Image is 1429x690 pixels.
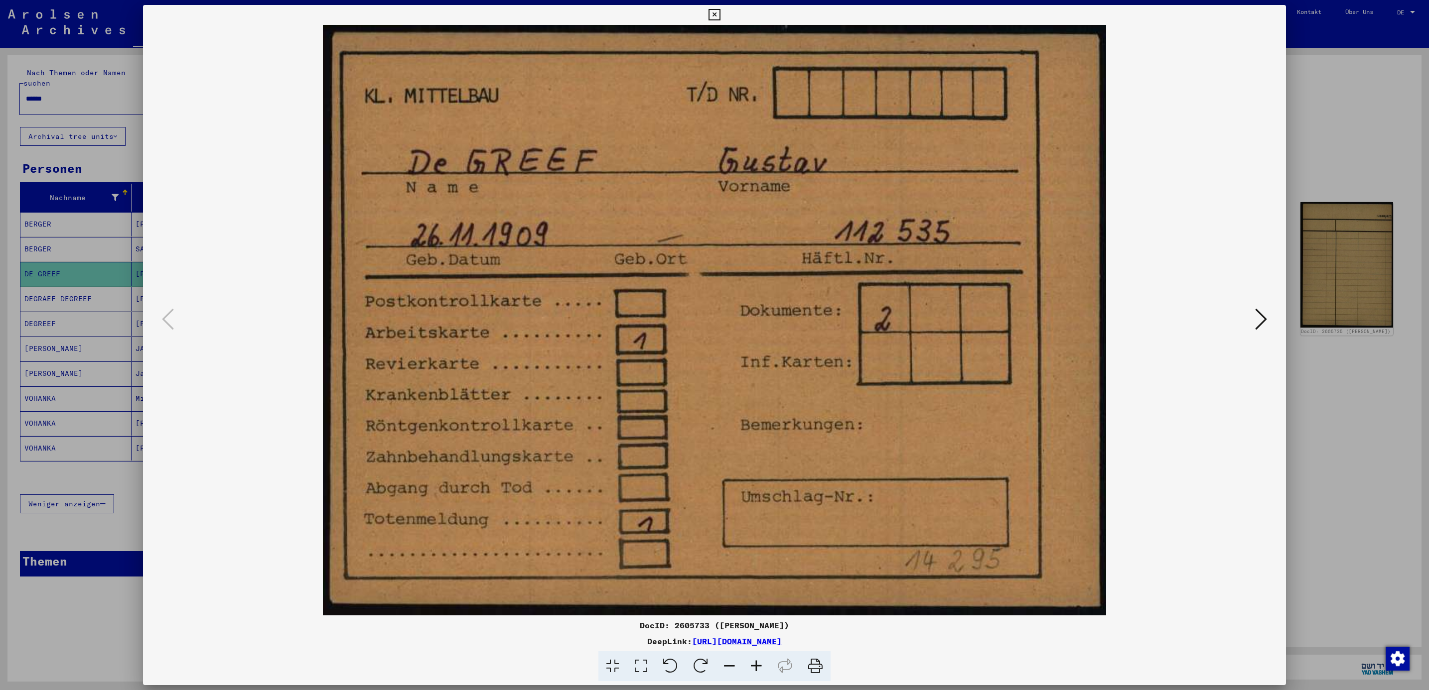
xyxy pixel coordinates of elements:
[143,635,1286,647] div: DeepLink:
[692,636,782,646] a: [URL][DOMAIN_NAME]
[143,619,1286,631] div: DocID: 2605733 ([PERSON_NAME])
[177,25,1252,615] img: 001.jpg
[1386,647,1410,671] img: Zustimmung ändern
